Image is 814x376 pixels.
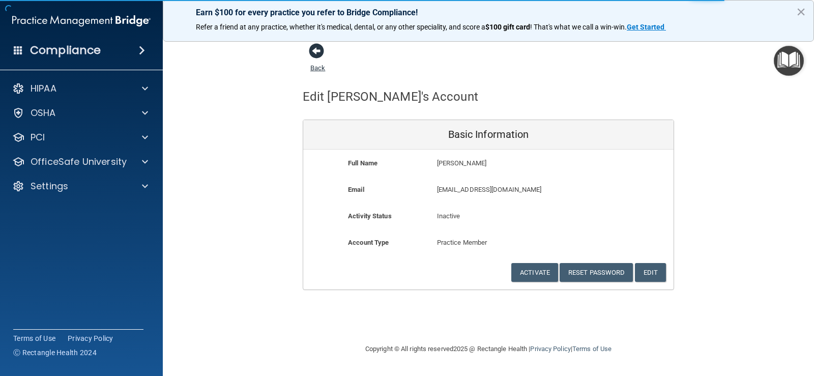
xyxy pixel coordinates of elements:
[796,4,806,20] button: Close
[12,82,148,95] a: HIPAA
[635,263,666,282] button: Edit
[196,8,781,17] p: Earn $100 for every practice you refer to Bridge Compliance!
[31,180,68,192] p: Settings
[511,263,558,282] button: Activate
[303,120,674,150] div: Basic Information
[68,333,113,343] a: Privacy Policy
[13,348,97,358] span: Ⓒ Rectangle Health 2024
[310,52,325,72] a: Back
[530,23,627,31] span: ! That's what we call a win-win.
[31,131,45,143] p: PCI
[303,333,674,365] div: Copyright © All rights reserved 2025 @ Rectangle Health | |
[31,82,56,95] p: HIPAA
[437,237,540,249] p: Practice Member
[12,131,148,143] a: PCI
[437,210,540,222] p: Inactive
[12,180,148,192] a: Settings
[485,23,530,31] strong: $100 gift card
[560,263,633,282] button: Reset Password
[774,46,804,76] button: Open Resource Center
[437,184,599,196] p: [EMAIL_ADDRESS][DOMAIN_NAME]
[31,107,56,119] p: OSHA
[572,345,612,353] a: Terms of Use
[627,23,666,31] a: Get Started
[12,156,148,168] a: OfficeSafe University
[12,107,148,119] a: OSHA
[303,90,478,103] h4: Edit [PERSON_NAME]'s Account
[348,239,389,246] b: Account Type
[530,345,570,353] a: Privacy Policy
[196,23,485,31] span: Refer a friend at any practice, whether it's medical, dental, or any other speciality, and score a
[348,186,364,193] b: Email
[12,11,151,31] img: PMB logo
[348,212,392,220] b: Activity Status
[437,157,599,169] p: [PERSON_NAME]
[627,23,664,31] strong: Get Started
[31,156,127,168] p: OfficeSafe University
[348,159,377,167] b: Full Name
[30,43,101,57] h4: Compliance
[13,333,55,343] a: Terms of Use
